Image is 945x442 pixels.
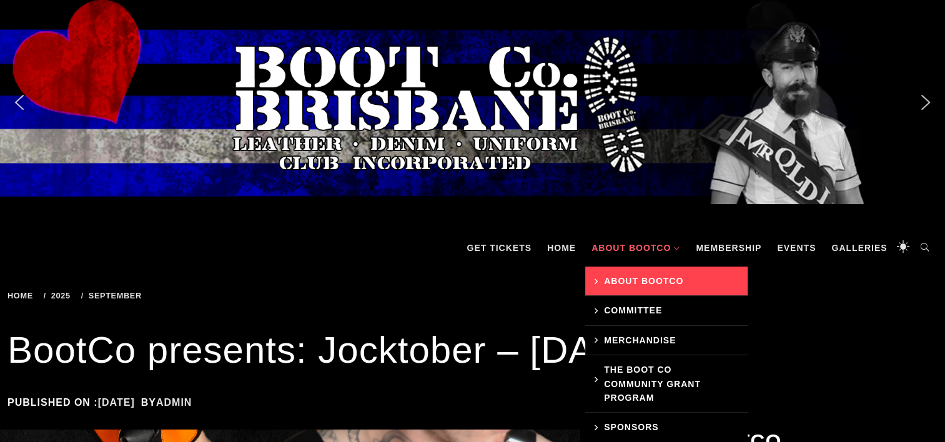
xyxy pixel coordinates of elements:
[585,355,748,413] a: The Boot Co Community Grant Program
[690,229,768,267] a: Membership
[585,296,748,325] a: Committee
[9,92,29,112] img: previous arrow
[771,229,822,267] a: Events
[44,291,75,300] a: 2025
[81,291,146,300] a: September
[825,229,893,267] a: Galleries
[7,397,141,408] span: Published on :
[156,397,192,408] a: admin
[585,267,748,296] a: About BootCo
[7,291,37,300] a: Home
[541,229,582,267] a: Home
[916,92,936,112] img: next arrow
[585,326,748,355] a: Merchandise
[585,229,686,267] a: About BootCo
[585,413,748,442] a: Sponsors
[460,229,538,267] a: GET TICKETS
[98,397,135,408] a: [DATE]
[7,325,938,375] h1: BootCo presents: Jocktober – [DATE]
[141,397,199,408] span: by
[7,292,348,300] div: Breadcrumbs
